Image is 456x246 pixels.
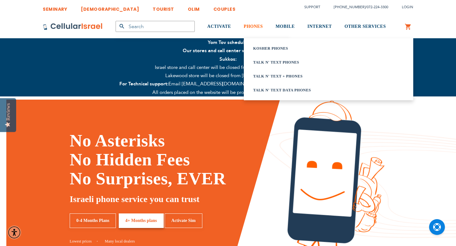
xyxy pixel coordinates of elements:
[116,21,195,32] input: Search
[253,45,388,52] a: Kosher Phones
[70,239,98,243] a: Lowest prices
[304,5,320,9] a: Support
[70,131,278,188] h1: No Asterisks No Hidden Fees No Surprises, EVER
[345,24,386,29] span: OTHER SERVICES
[153,2,174,13] a: TOURIST
[345,15,386,39] a: OTHER SERVICES
[307,15,332,39] a: INTERNET
[275,15,295,39] a: MOBILE
[253,73,388,79] a: Talk n' Text + Phones
[207,24,231,29] span: ACTIVATE
[119,81,168,87] strong: For Technical support:
[119,213,164,228] a: 4+ Months plans
[105,239,135,243] a: Many local dealers
[7,225,21,239] div: Accessibility Menu
[43,2,67,13] a: SEMINARY
[43,23,103,30] img: Cellular Israel Logo
[70,193,278,206] h5: Israeli phone service you can trust
[307,24,332,29] span: INTERNET
[188,2,200,13] a: OLIM
[5,103,11,120] div: Reviews
[219,56,237,62] strong: Sukkos:
[244,24,263,29] span: PHONES
[213,2,236,13] a: COUPLES
[253,59,388,65] a: Talk n' Text Phones
[367,5,388,9] a: 072-224-3300
[81,2,139,13] a: [DEMOGRAPHIC_DATA]
[253,87,388,93] a: Talk n' Text Data Phones
[208,39,249,46] strong: Yom Tov schedule:
[327,3,388,12] li: /
[244,15,263,39] a: PHONES
[275,24,295,29] span: MOBILE
[334,5,365,9] a: [PHONE_NUMBER]
[165,213,202,228] a: Activate Sim
[402,5,413,9] span: Login
[183,47,273,54] strong: Our stores and call center will be closed:
[180,81,263,87] a: [EMAIL_ADDRESS][DOMAIN_NAME]
[70,213,116,228] a: 0-4 Months Plans
[207,15,231,39] a: ACTIVATE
